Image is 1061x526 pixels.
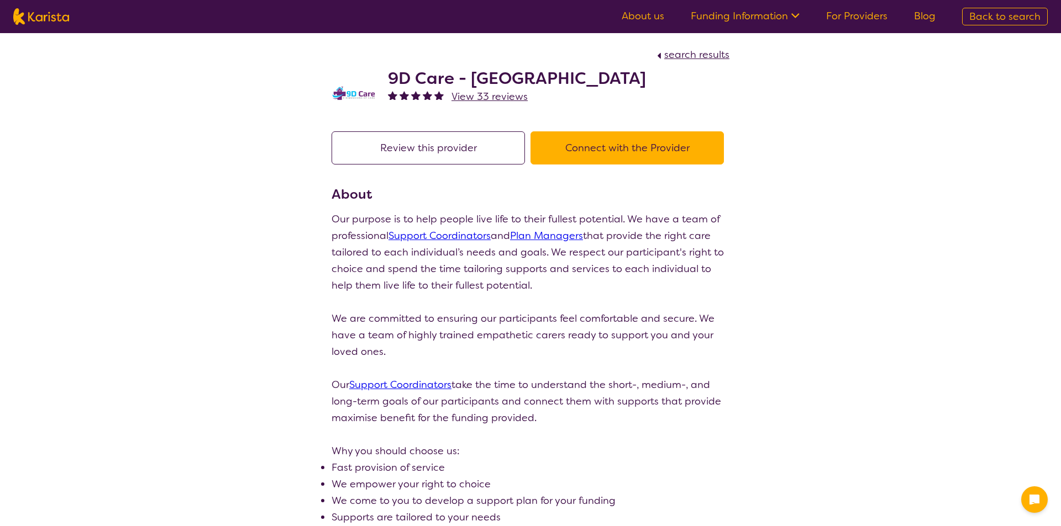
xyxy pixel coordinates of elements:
[411,91,421,100] img: fullstar
[388,68,646,88] h2: 9D Care - [GEOGRAPHIC_DATA]
[332,509,729,525] li: Supports are tailored to your needs
[388,229,491,242] a: Support Coordinators
[332,184,729,204] h3: About
[451,88,528,105] a: View 33 reviews
[826,9,887,23] a: For Providers
[400,91,409,100] img: fullstar
[530,141,729,155] a: Connect with the Provider
[691,9,800,23] a: Funding Information
[530,131,724,164] button: Connect with the Provider
[423,91,432,100] img: fullstar
[332,476,729,492] li: We empower your right to choice
[332,376,729,426] p: Our take the time to understand the short-, medium-, and long-term goals of our participants and ...
[654,48,729,61] a: search results
[332,71,376,115] img: udoxtvw1zwmha9q2qzsy.png
[332,492,729,509] li: We come to you to develop a support plan for your funding
[388,91,397,100] img: fullstar
[451,90,528,103] span: View 33 reviews
[332,131,525,164] button: Review this provider
[434,91,444,100] img: fullstar
[510,229,583,242] a: Plan Managers
[622,9,664,23] a: About us
[13,8,69,25] img: Karista logo
[962,8,1048,25] a: Back to search
[332,443,729,459] p: Why you should choose us:
[332,141,530,155] a: Review this provider
[332,310,729,360] p: We are committed to ensuring our participants feel comfortable and secure. We have a team of high...
[332,211,729,294] p: Our purpose is to help people live life to their fullest potential. We have a team of professiona...
[349,378,451,391] a: Support Coordinators
[332,459,729,476] li: Fast provision of service
[664,48,729,61] span: search results
[914,9,936,23] a: Blog
[969,10,1041,23] span: Back to search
